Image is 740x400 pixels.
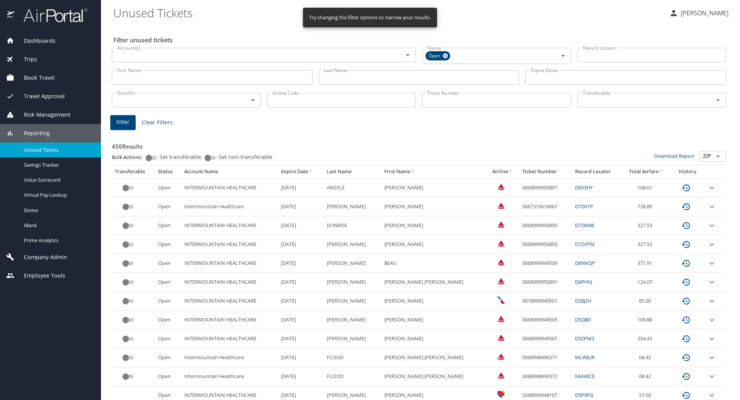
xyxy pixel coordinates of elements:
td: INTERMOUNTAIN HEALTHCARE [181,330,278,348]
td: [DATE] [278,254,324,273]
td: [DATE] [278,273,324,292]
div: Transferable [115,168,152,175]
p: Bulk Actions: [112,154,148,161]
a: D5ZPM3 [575,335,594,342]
td: 0068999950891 [519,273,572,292]
th: Expire Date [278,165,324,178]
td: 0018999949501 [519,292,572,311]
td: Open [155,330,181,348]
h1: Unused Tickets [113,1,663,25]
span: Employee Tools [14,271,65,280]
a: D5ZJBX [575,316,591,323]
td: [PERSON_NAME] [381,311,486,330]
td: [PERSON_NAME] [381,216,486,235]
button: sort [508,169,513,174]
th: Total Airfare [622,165,671,178]
span: Set non-transferable [219,154,272,160]
img: Delta Airlines [497,239,505,247]
img: Delta Airlines [497,221,505,228]
td: Open [155,311,181,330]
td: ARGYLE [324,178,381,197]
button: expand row [707,353,716,362]
td: 85.00 [622,292,671,311]
button: Open [713,95,723,105]
td: Open [155,254,181,273]
button: expand row [707,202,716,211]
button: sort [308,169,313,174]
td: INTERMOUNTAIN HEALTHCARE [181,273,278,292]
button: expand row [707,259,716,268]
img: Delta Airlines [497,183,505,191]
span: Open [425,52,445,60]
td: INTERMOUNTAIN HEALTHCARE [181,311,278,330]
button: Filter [110,115,136,130]
td: Open [155,216,181,235]
img: Delta Airlines [497,202,505,209]
td: [PERSON_NAME] [381,330,486,348]
button: expand row [707,315,716,325]
button: expand row [707,240,716,249]
td: [DATE] [278,348,324,367]
td: INTERMOUNTAIN HEALTHCARE [181,254,278,273]
img: Delta Airlines [497,315,505,323]
span: Company Admin [14,253,67,261]
td: Open [155,235,181,254]
span: Set transferable [160,154,201,160]
td: [PERSON_NAME] [324,292,381,311]
td: 0068999949507 [519,330,572,348]
td: [DATE] [278,235,324,254]
div: Open [425,51,450,60]
td: INTERMOUNTAIN HEALTHCARE [181,235,278,254]
button: expand row [707,334,716,343]
td: FLOOD [324,348,381,367]
img: American Airlines [497,296,505,304]
td: INTERMOUNTAIN HEALTHCARE [181,216,278,235]
span: Prime Analytics [24,237,92,244]
h3: 450 Results [112,137,726,151]
td: [DATE] [278,197,324,216]
th: Ticket Number [519,165,572,178]
span: Trips [14,55,37,64]
td: INTERMOUNTAIN HEALTHCARE [181,178,278,197]
td: 0068999949509 [519,254,572,273]
img: Delta Airlines [497,258,505,266]
td: 327.53 [622,235,671,254]
td: [DATE] [278,216,324,235]
button: expand row [707,391,716,400]
span: Unused Tickets [24,146,92,154]
th: Record Locator [572,165,622,178]
button: Open [713,151,723,162]
td: [PERSON_NAME].[PERSON_NAME] [381,367,486,386]
th: First Name [381,165,486,178]
button: expand row [707,278,716,287]
td: [PERSON_NAME] [PERSON_NAME] [381,273,486,292]
td: Open [155,292,181,311]
span: Savings Tracker [24,161,92,169]
td: Open [155,367,181,386]
span: Filter [116,117,129,127]
td: 0068998496372 [519,367,572,386]
td: [PERSON_NAME] [324,330,381,348]
td: [PERSON_NAME] [324,311,381,330]
p: [PERSON_NAME] [678,8,728,18]
td: 0068999950893 [519,216,572,235]
td: 0068999950895 [519,235,572,254]
button: Open [558,50,568,61]
td: [DATE] [278,367,324,386]
button: expand row [707,372,716,381]
th: Status [155,165,181,178]
td: 0067310616007 [519,197,572,216]
a: D5P9FG [575,392,593,398]
span: IBank [24,222,92,229]
button: Open [247,95,258,105]
div: Try changing the filter options to narrow your results. [309,10,431,25]
img: Delta Airlines [497,277,505,285]
td: Intermountain Healthcare [181,197,278,216]
td: FLOOD [324,367,381,386]
img: Delta Airlines [497,334,505,341]
img: icon-airportal.png [7,8,15,23]
td: 168.61 [622,178,671,197]
td: [DATE] [278,330,324,348]
td: 124.07 [622,273,671,292]
span: Clear Filters [142,118,173,127]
